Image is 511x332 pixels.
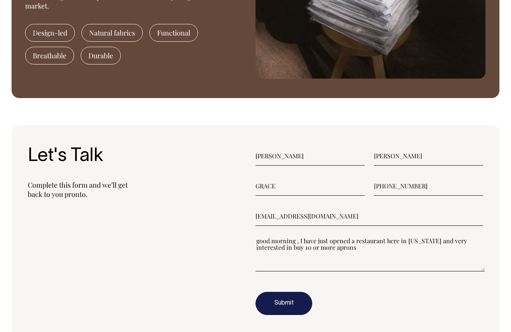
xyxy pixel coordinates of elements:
[81,47,121,64] span: Durable
[255,176,365,196] input: Business name
[28,180,255,199] p: Complete this form and we’ll get back to you pronto.
[255,146,365,166] input: First name (required)
[25,24,75,42] span: Design-led
[28,146,255,167] h3: Let's Talk
[374,176,483,196] input: Phone (required)
[255,207,483,226] input: Email (required)
[81,24,143,42] span: Natural fabrics
[25,47,74,64] span: Breathable
[255,292,312,315] button: Submit
[374,146,483,166] input: Last name (required)
[149,24,198,42] span: Functional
